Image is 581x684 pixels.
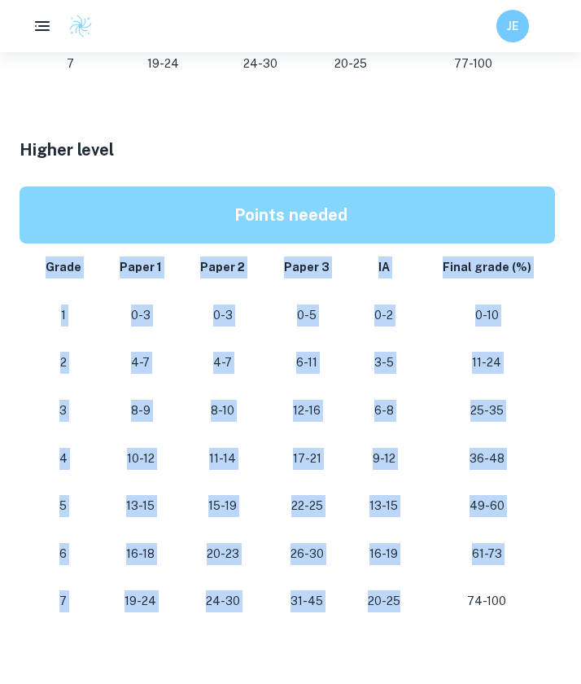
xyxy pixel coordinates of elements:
[39,590,87,612] p: 7
[362,305,405,327] p: 0-2
[113,543,168,565] p: 16-18
[194,448,251,470] p: 11-14
[194,543,251,565] p: 20-23
[277,543,336,565] p: 26-30
[39,400,87,422] p: 3
[496,10,529,42] button: JE
[68,14,93,38] img: Clastify logo
[39,448,87,470] p: 4
[113,448,168,470] p: 10-12
[362,495,405,517] p: 13-15
[431,543,542,565] p: 61-73
[113,352,168,374] p: 4-7
[234,205,347,225] strong: Points needed
[277,400,336,422] p: 12-16
[120,261,162,274] strong: Paper 1
[46,261,81,274] strong: Grade
[194,352,251,374] p: 4-7
[431,590,542,612] p: 74-100
[362,400,405,422] p: 6-8
[39,305,87,327] p: 1
[378,261,390,274] strong: IA
[362,590,405,612] p: 20-25
[20,140,114,160] span: Higher level
[504,17,522,35] h6: JE
[443,261,531,274] strong: Final grade (%)
[362,448,405,470] p: 9-12
[431,400,542,422] p: 25-35
[113,400,168,422] p: 8-9
[362,543,405,565] p: 16-19
[113,590,168,612] p: 19-24
[39,352,87,374] p: 2
[194,495,251,517] p: 15-19
[277,305,336,327] p: 0-5
[431,305,542,327] p: 0-10
[194,400,251,422] p: 8-10
[277,352,336,374] p: 6-11
[224,53,297,75] p: 24-30
[284,261,330,274] strong: Paper 3
[362,352,405,374] p: 3-5
[404,53,542,75] p: 77-100
[431,495,542,517] p: 49-60
[277,448,336,470] p: 17-21
[194,590,251,612] p: 24-30
[200,261,245,274] strong: Paper 2
[113,305,168,327] p: 0-3
[39,543,87,565] p: 6
[277,590,336,612] p: 31-45
[59,14,93,38] a: Clastify logo
[113,495,168,517] p: 13-15
[129,53,199,75] p: 19-24
[277,495,336,517] p: 22-25
[39,53,103,75] p: 7
[194,305,251,327] p: 0-3
[39,495,87,517] p: 5
[431,352,542,374] p: 11-24
[431,448,542,470] p: 36-48
[323,53,379,75] p: 20-25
